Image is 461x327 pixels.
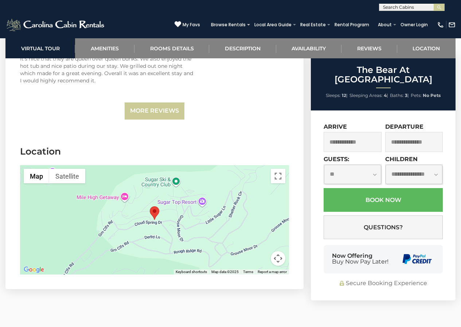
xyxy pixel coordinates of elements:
[243,270,253,274] a: Terms
[251,20,295,30] a: Local Area Guide
[326,92,341,98] span: Sleeps:
[448,21,456,28] img: mail-regular-white.png
[349,90,388,100] li: |
[209,38,276,58] a: Description
[5,17,106,32] img: White-1-2.png
[437,21,444,28] img: phone-regular-white.png
[75,38,134,58] a: Amenities
[405,92,407,98] strong: 3
[384,92,387,98] strong: 4
[22,265,46,275] img: Google
[207,20,249,30] a: Browse Rentals
[134,38,209,58] a: Rooms Details
[175,21,200,28] a: My Favs
[313,65,454,85] h2: The Bear At [GEOGRAPHIC_DATA]
[349,92,383,98] span: Sleeping Areas:
[326,90,348,100] li: |
[49,169,85,183] button: Show satellite imagery
[374,20,395,30] a: About
[276,38,341,58] a: Availability
[211,270,239,274] span: Map data ©2025
[390,90,409,100] li: |
[5,38,75,58] a: Virtual Tour
[125,102,184,120] a: More Reviews
[324,215,443,239] button: Questions?
[258,270,287,274] a: Report a map error
[390,92,404,98] span: Baths:
[297,20,329,30] a: Real Estate
[22,265,46,275] a: Open this area in Google Maps (opens a new window)
[385,155,418,162] label: Children
[324,279,443,287] div: Secure Booking Experience
[20,145,289,158] h3: Location
[183,22,200,28] span: My Favs
[385,123,423,130] label: Departure
[271,169,285,183] button: Toggle fullscreen view
[342,92,346,98] strong: 12
[150,206,159,220] div: The Bear At Sugar Mountain
[397,20,431,30] a: Owner Login
[324,123,347,130] label: Arrive
[176,269,207,275] button: Keyboard shortcuts
[411,92,422,98] span: Pets:
[332,253,388,265] div: Now Offering
[271,251,285,266] button: Map camera controls
[332,259,388,265] span: Buy Now Pay Later!
[423,92,441,98] strong: No Pets
[397,38,456,58] a: Location
[24,169,49,183] button: Show street map
[341,38,397,58] a: Reviews
[331,20,373,30] a: Rental Program
[324,188,443,211] button: Book Now
[324,155,349,162] label: Guests:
